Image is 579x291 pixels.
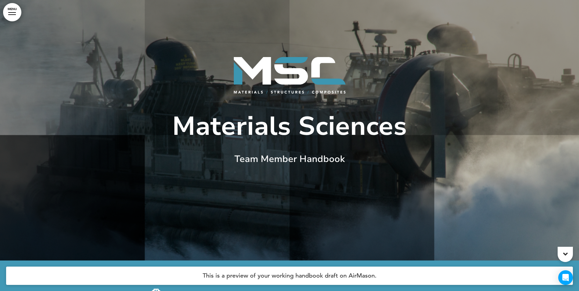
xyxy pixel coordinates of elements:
[234,153,345,165] span: Team Member Handbook
[3,3,21,21] a: MENU
[234,57,346,94] img: 1740456304179-MSC-Logo-RGB-OnWHT.png
[558,270,573,285] div: Open Intercom Messenger
[6,267,573,285] h4: This is a preview of your working handbook draft on AirMason.
[172,109,407,144] span: Materials Sciences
